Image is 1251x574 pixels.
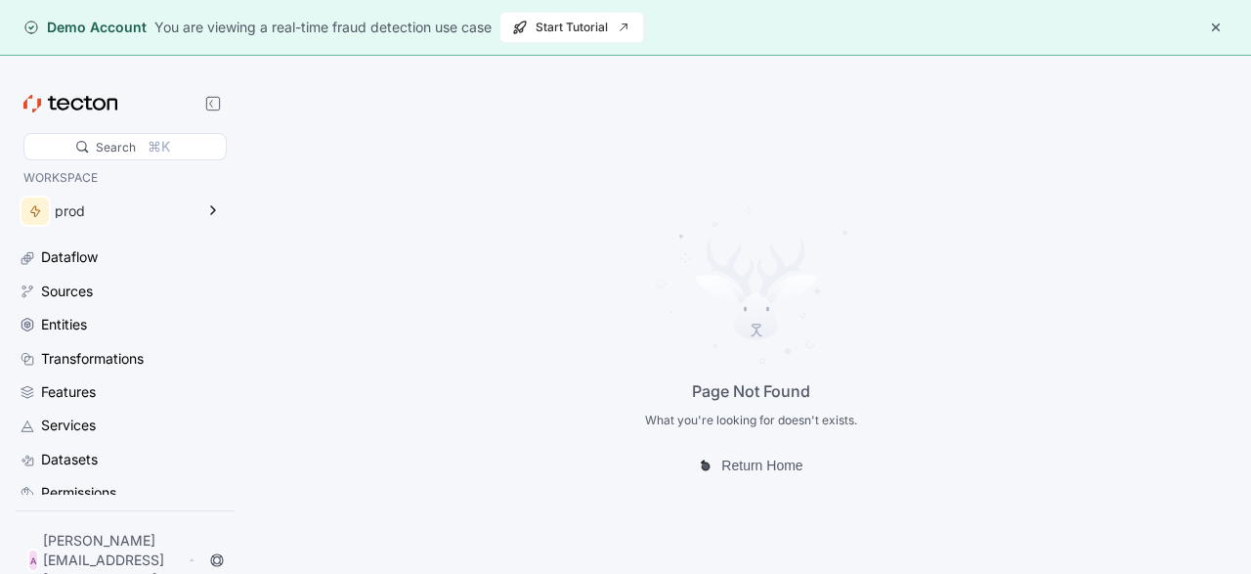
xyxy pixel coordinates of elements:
div: Transformations [41,348,144,370]
div: Datasets [41,449,98,470]
div: Entities [41,314,87,335]
div: Features [41,381,96,403]
a: Services [16,411,225,440]
div: prod [55,204,194,218]
a: Dataflow [16,243,225,272]
div: A [27,549,39,572]
a: Datasets [16,445,225,474]
div: Search [96,138,136,156]
span: Return Home [721,454,802,477]
div: You are viewing a real-time fraud detection use case [154,17,492,38]
div: Permissions [41,482,116,504]
div: Dataflow [41,246,98,268]
button: Return Home [698,446,802,485]
a: Transformations [16,344,225,374]
a: Sources [16,277,225,306]
a: Permissions [16,478,225,508]
button: Start Tutorial [499,12,644,43]
a: Entities [16,310,225,339]
span: Page Not Found [645,379,857,403]
div: ⌘K [148,136,170,157]
div: Search⌘K [23,133,227,160]
a: Features [16,377,225,407]
div: Sources [41,281,93,302]
span: What you're looking for doesn't exists. [645,411,857,430]
span: Start Tutorial [512,13,631,42]
div: Demo Account [23,18,147,37]
div: Services [41,415,96,436]
p: WORKSPACE [23,168,217,188]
